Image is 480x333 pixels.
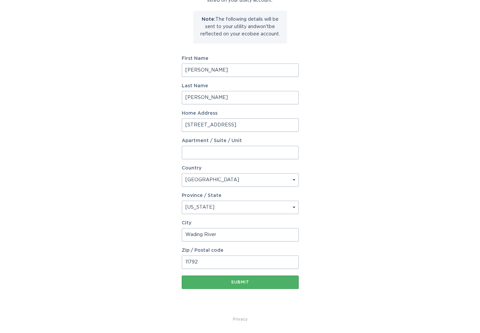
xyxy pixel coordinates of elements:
button: Submit [182,275,299,289]
label: First Name [182,56,299,61]
label: Zip / Postal code [182,248,299,253]
p: The following details will be sent to your utility and won't be reflected on your ecobee account. [198,16,282,38]
a: Privacy Policy & Terms of Use [233,316,248,323]
div: Submit [185,280,295,284]
strong: Note: [202,17,215,22]
label: Home Address [182,111,299,116]
label: Last Name [182,84,299,88]
label: Country [182,166,201,171]
label: Apartment / Suite / Unit [182,138,299,143]
label: City [182,221,299,225]
label: Province / State [182,193,221,198]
